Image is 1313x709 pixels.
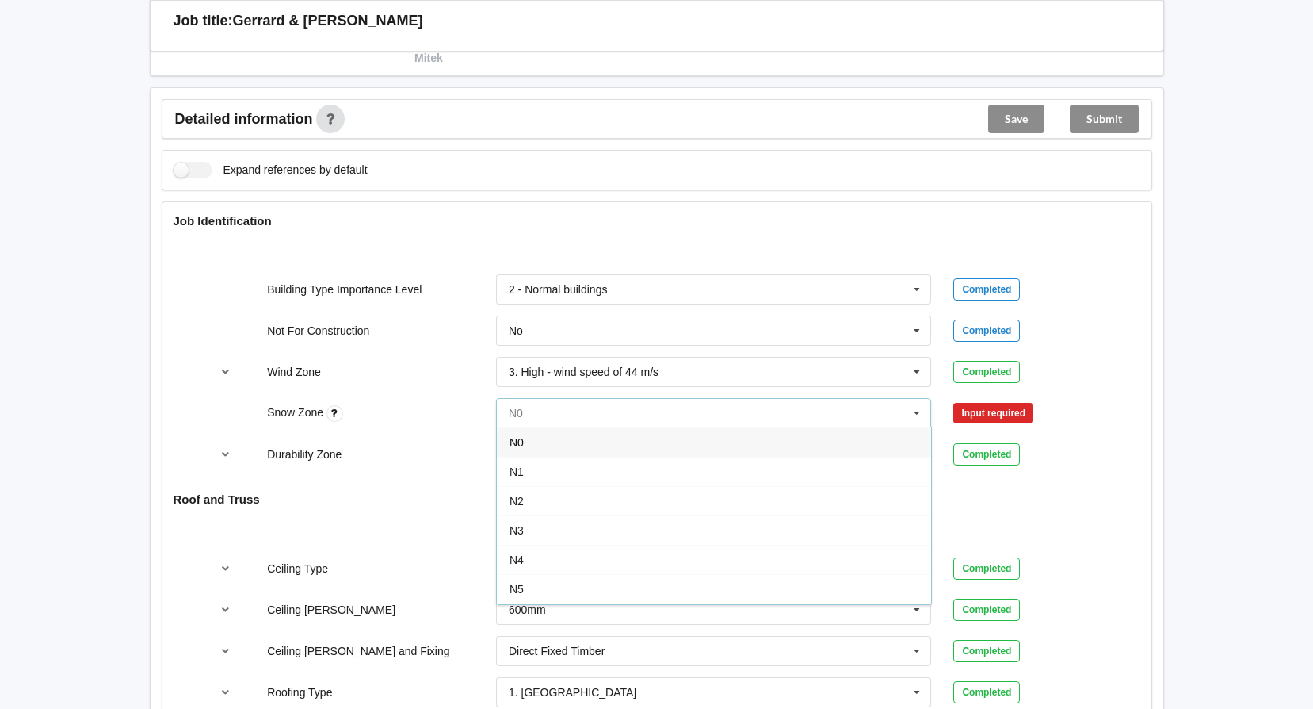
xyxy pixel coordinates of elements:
[267,406,326,419] label: Snow Zone
[267,562,328,575] label: Ceiling Type
[210,358,241,386] button: reference-toggle
[210,637,241,665] button: reference-toggle
[510,554,524,566] span: N4
[174,213,1140,228] h4: Job Identification
[267,283,422,296] label: Building Type Importance Level
[953,278,1020,301] div: Completed
[953,403,1033,423] div: Input required
[267,604,395,616] label: Ceiling [PERSON_NAME]
[267,686,332,699] label: Roofing Type
[174,162,368,178] label: Expand references by default
[509,366,658,377] div: 3. High - wind speed of 44 m/s
[953,443,1020,466] div: Completed
[953,599,1020,621] div: Completed
[267,645,449,657] label: Ceiling [PERSON_NAME] and Fixing
[953,361,1020,383] div: Completed
[953,681,1020,703] div: Completed
[233,12,423,30] h3: Gerrard & [PERSON_NAME]
[953,320,1020,342] div: Completed
[510,466,524,478] span: N1
[510,495,524,508] span: N2
[953,558,1020,580] div: Completed
[174,492,1140,507] h4: Roof and Truss
[210,596,241,624] button: reference-toggle
[510,524,524,537] span: N3
[510,436,524,449] span: N0
[509,646,605,657] div: Direct Fixed Timber
[210,440,241,469] button: reference-toggle
[210,678,241,707] button: reference-toggle
[174,12,233,30] h3: Job title:
[509,687,636,698] div: 1. [GEOGRAPHIC_DATA]
[267,366,321,378] label: Wind Zone
[267,448,342,461] label: Durability Zone
[267,324,369,337] label: Not For Construction
[953,640,1020,662] div: Completed
[509,325,523,336] div: No
[175,112,313,126] span: Detailed information
[509,604,546,615] div: 600mm
[510,583,524,596] span: N5
[210,554,241,583] button: reference-toggle
[509,284,608,295] div: 2 - Normal buildings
